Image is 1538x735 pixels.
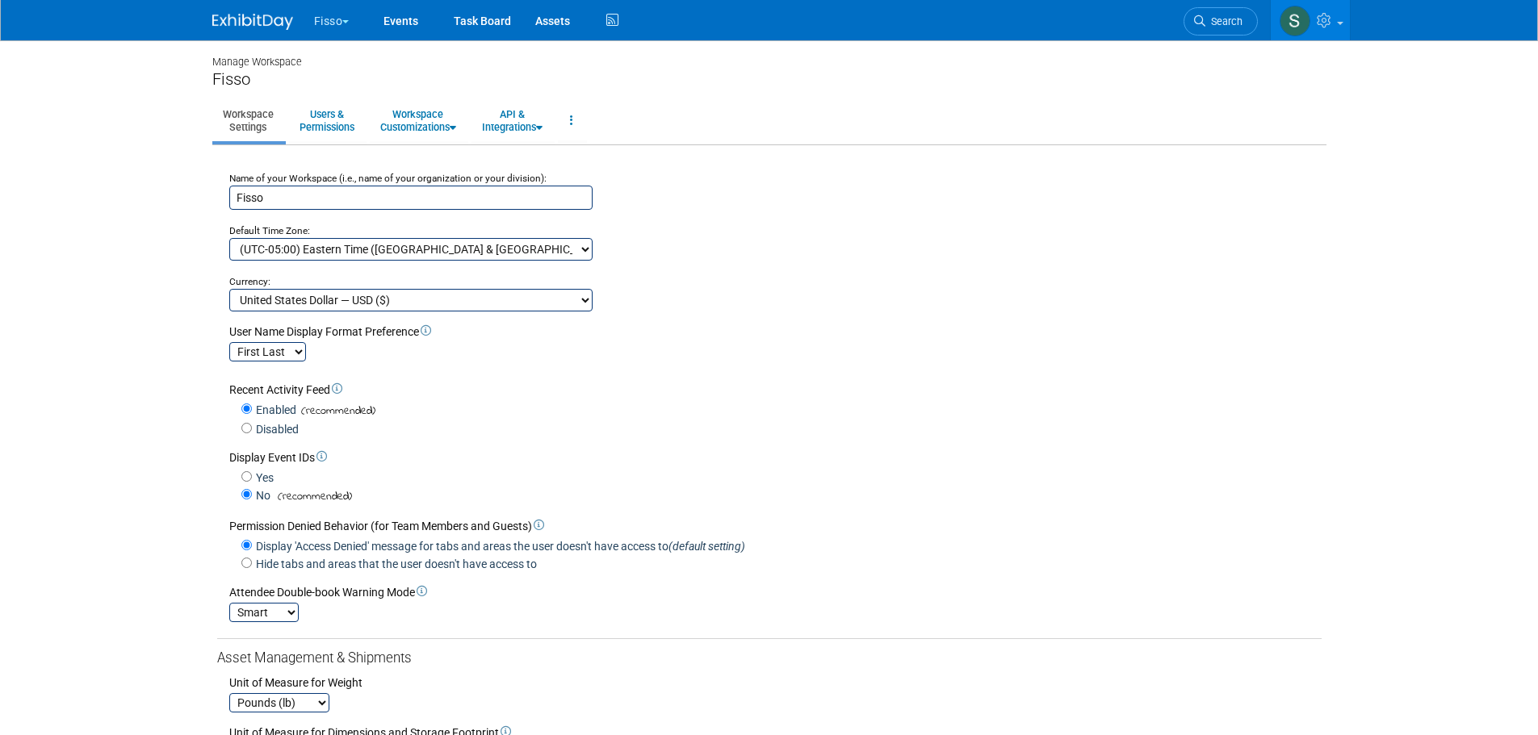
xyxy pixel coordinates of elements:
[370,101,467,140] a: WorkspaceCustomizations
[229,382,1322,398] div: Recent Activity Feed
[273,488,352,505] span: (recommended)
[471,101,553,140] a: API &Integrations
[252,421,299,437] label: Disabled
[252,556,537,572] label: Hide tabs and areas that the user doesn't have access to
[212,40,1326,69] div: Manage Workspace
[217,649,1322,668] div: Asset Management & Shipments
[252,402,296,418] label: Enabled
[1205,15,1243,27] span: Search
[229,449,1322,466] div: Display Event IDs
[668,540,745,553] i: (default setting)
[212,69,1326,90] div: Fisso
[212,14,293,30] img: ExhibitDay
[252,487,270,503] label: No
[1184,7,1258,35] a: Search
[289,101,365,140] a: Users &Permissions
[229,186,593,210] input: Name of your organization
[1280,6,1310,36] img: Samantha Meyers
[252,538,745,554] label: Display 'Access Denied' message for tabs and areas the user doesn't have access to
[229,518,1322,534] div: Permission Denied Behavior (for Team Members and Guests)
[252,470,274,486] label: Yes
[229,584,1322,600] div: Attendee Double-book Warning Mode
[296,403,375,420] span: (recommended)
[229,276,270,287] small: Currency:
[229,225,310,236] small: Default Time Zone:
[229,674,1322,691] div: Unit of Measure for Weight
[229,324,1322,340] div: User Name Display Format Preference
[212,101,284,140] a: WorkspaceSettings
[229,173,547,184] small: Name of your Workspace (i.e., name of your organization or your division):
